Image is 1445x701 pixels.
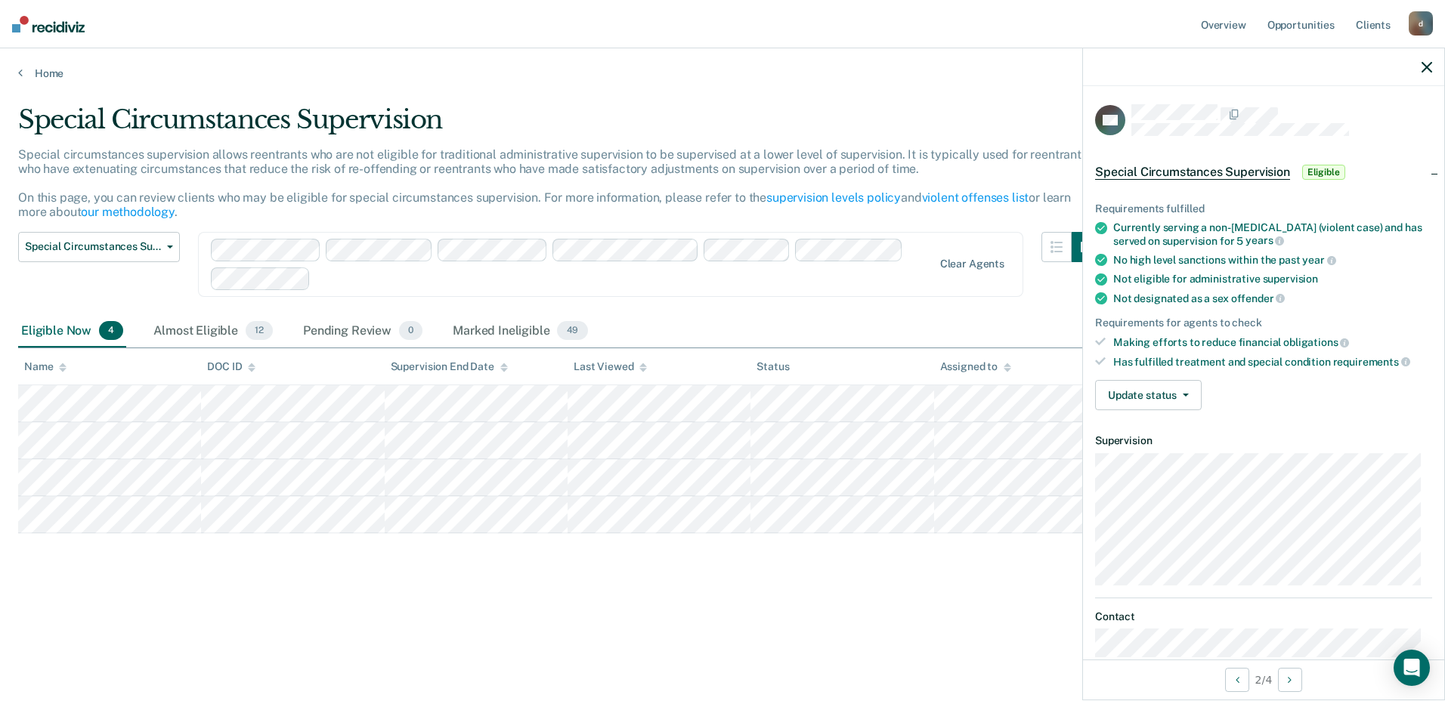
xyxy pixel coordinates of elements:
div: Not designated as a sex [1113,292,1432,305]
span: 49 [557,321,587,341]
div: 2 / 4 [1083,659,1444,699]
div: Special Circumstances SupervisionEligible [1083,148,1444,196]
span: Special Circumstances Supervision [1095,165,1290,180]
span: years [1245,234,1284,246]
div: DOC ID [207,360,255,373]
span: 4 [99,321,123,341]
span: year [1302,254,1335,266]
div: Pending Review [300,315,425,348]
dt: Supervision [1095,434,1432,447]
button: Update status [1095,380,1202,410]
a: our methodology [81,205,175,219]
div: Assigned to [940,360,1011,373]
p: Special circumstances supervision allows reentrants who are not eligible for traditional administ... [18,147,1088,220]
div: Supervision End Date [391,360,508,373]
div: Clear agents [940,258,1004,270]
div: Making efforts to reduce financial [1113,335,1432,349]
div: Special Circumstances Supervision [18,104,1102,147]
a: Home [18,66,1427,80]
span: requirements [1333,356,1410,368]
span: obligations [1283,336,1349,348]
div: d [1409,11,1433,36]
div: Name [24,360,67,373]
button: Next Opportunity [1278,668,1302,692]
span: 12 [246,321,273,341]
div: Not eligible for administrative [1113,273,1432,286]
span: supervision [1263,273,1318,285]
div: Has fulfilled treatment and special condition [1113,355,1432,369]
a: supervision levels policy [766,190,901,205]
span: Eligible [1302,165,1345,180]
div: No high level sanctions within the past [1113,253,1432,267]
div: Eligible Now [18,315,126,348]
div: Almost Eligible [150,315,276,348]
div: Open Intercom Messenger [1394,650,1430,686]
div: Marked Ineligible [450,315,590,348]
div: Status [757,360,789,373]
span: Special Circumstances Supervision [25,240,161,253]
div: Requirements for agents to check [1095,317,1432,329]
a: violent offenses list [922,190,1029,205]
div: Last Viewed [574,360,647,373]
button: Previous Opportunity [1225,668,1249,692]
span: offender [1231,292,1286,304]
div: Currently serving a non-[MEDICAL_DATA] (violent case) and has served on supervision for 5 [1113,221,1432,247]
div: Requirements fulfilled [1095,202,1432,215]
img: Recidiviz [12,16,85,32]
dt: Contact [1095,610,1432,623]
span: 0 [399,321,422,341]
